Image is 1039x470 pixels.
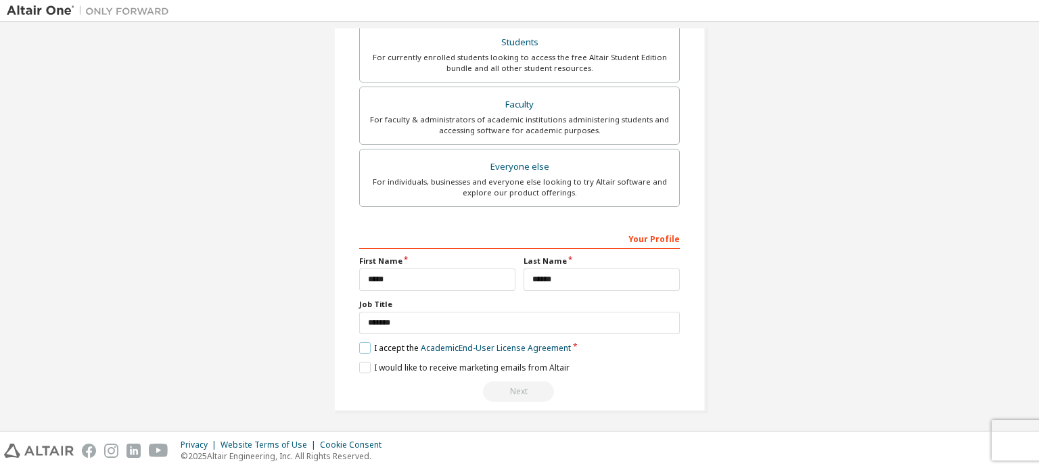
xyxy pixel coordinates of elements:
[368,114,671,136] div: For faculty & administrators of academic institutions administering students and accessing softwa...
[126,444,141,458] img: linkedin.svg
[368,177,671,198] div: For individuals, businesses and everyone else looking to try Altair software and explore our prod...
[4,444,74,458] img: altair_logo.svg
[368,158,671,177] div: Everyone else
[7,4,176,18] img: Altair One
[181,440,221,450] div: Privacy
[524,256,680,266] label: Last Name
[149,444,168,458] img: youtube.svg
[181,450,390,462] p: © 2025 Altair Engineering, Inc. All Rights Reserved.
[359,362,570,373] label: I would like to receive marketing emails from Altair
[421,342,571,354] a: Academic End-User License Agreement
[320,440,390,450] div: Cookie Consent
[82,444,96,458] img: facebook.svg
[104,444,118,458] img: instagram.svg
[359,381,680,402] div: Read and acccept EULA to continue
[368,52,671,74] div: For currently enrolled students looking to access the free Altair Student Edition bundle and all ...
[359,299,680,310] label: Job Title
[359,256,515,266] label: First Name
[221,440,320,450] div: Website Terms of Use
[368,33,671,52] div: Students
[368,95,671,114] div: Faculty
[359,342,571,354] label: I accept the
[359,227,680,249] div: Your Profile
